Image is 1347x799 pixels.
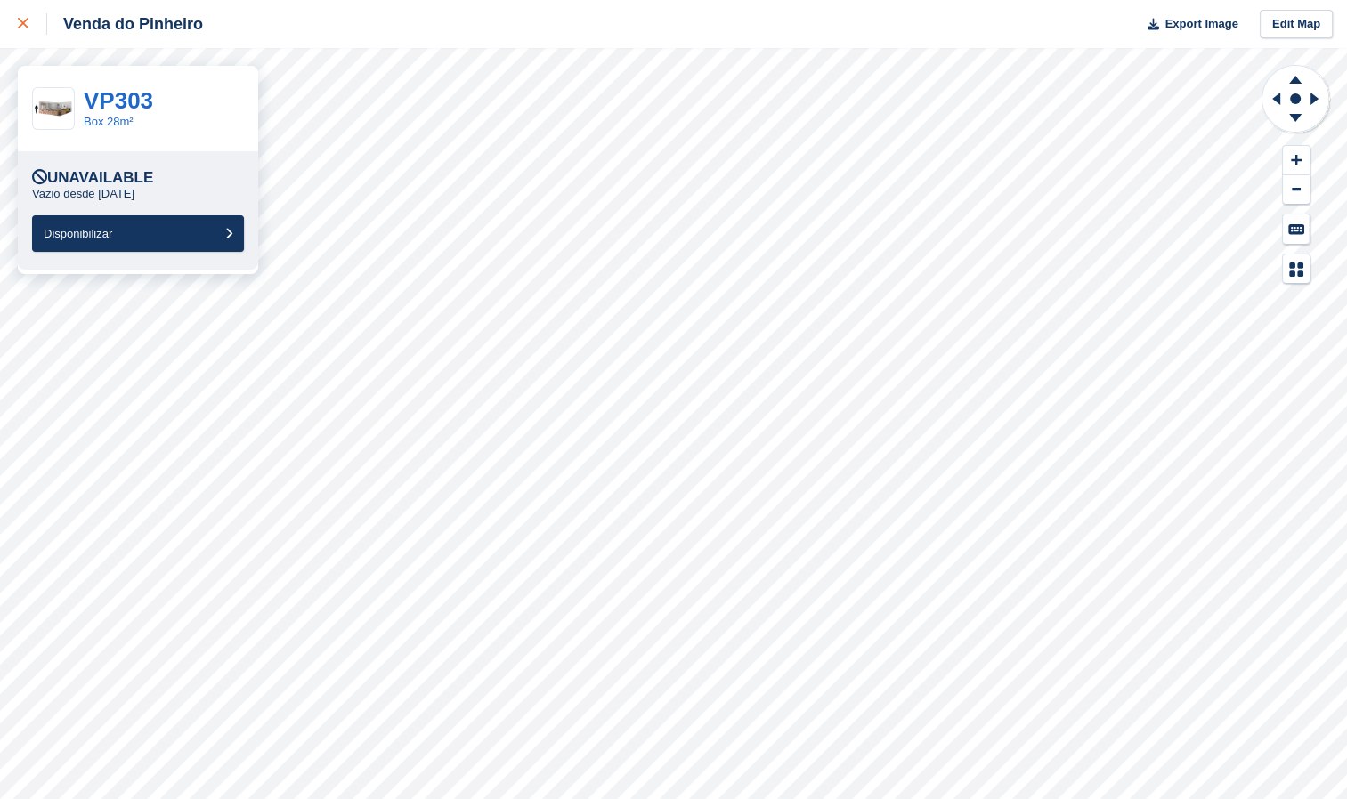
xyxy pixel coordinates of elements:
[1283,254,1310,284] button: Map Legend
[32,169,153,187] div: Unavailable
[1283,214,1310,244] button: Keyboard Shortcuts
[84,115,134,128] a: Box 28m²
[84,87,153,114] a: VP303
[1164,15,1237,33] span: Export Image
[1283,175,1310,205] button: Zoom Out
[32,187,134,201] p: Vazio desde [DATE]
[33,93,74,125] img: 300-sqft-unit.jpg
[1137,10,1238,39] button: Export Image
[47,13,203,35] div: Venda do Pinheiro
[32,215,244,252] button: Disponibilizar
[44,227,112,240] span: Disponibilizar
[1260,10,1333,39] a: Edit Map
[1283,146,1310,175] button: Zoom In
